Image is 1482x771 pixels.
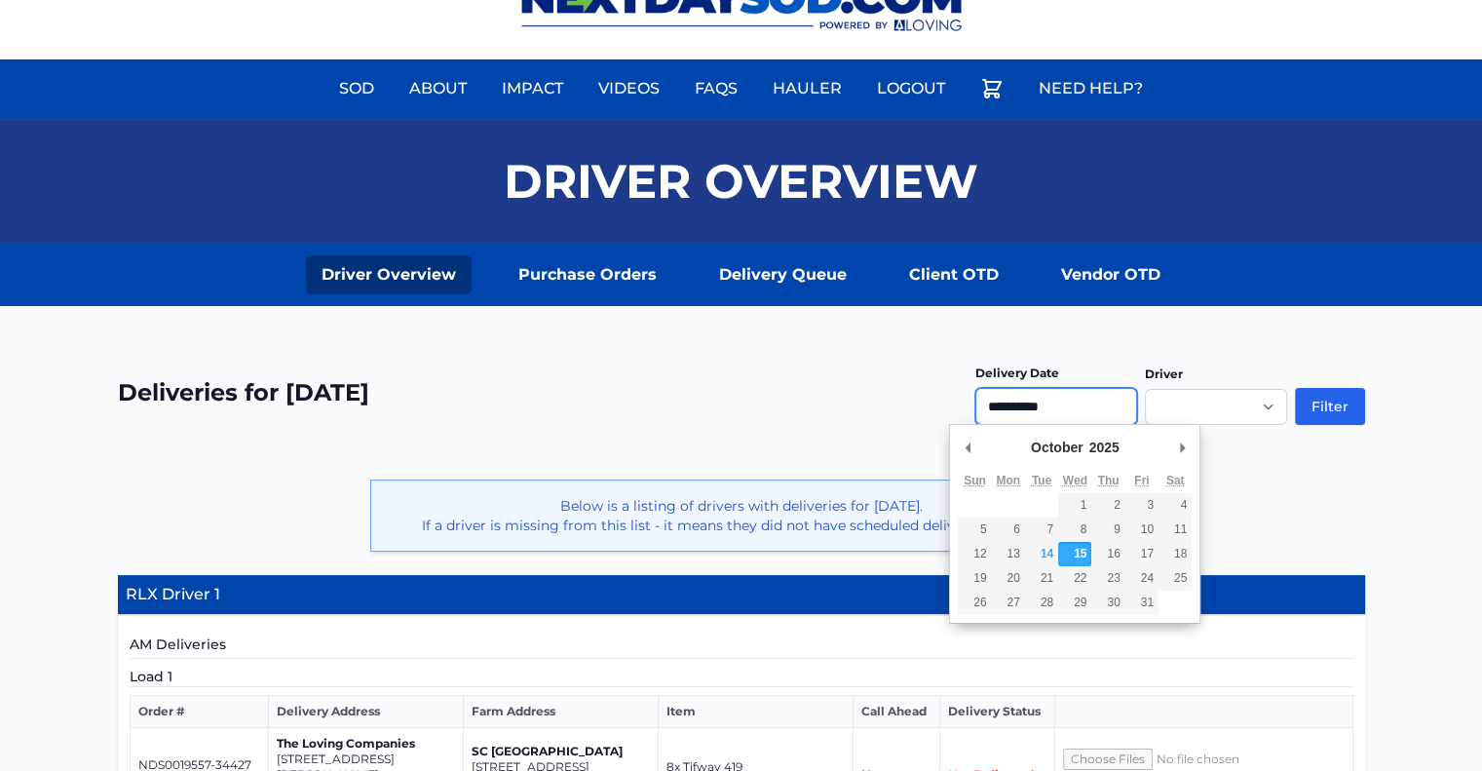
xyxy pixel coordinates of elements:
button: 28 [1025,591,1058,615]
a: Vendor OTD [1045,255,1176,294]
h5: Load 1 [130,667,1353,687]
th: Call Ahead [854,696,940,728]
button: 31 [1125,591,1159,615]
button: 11 [1159,518,1192,542]
button: Filter [1295,388,1365,425]
th: Item [659,696,854,728]
button: 23 [1091,566,1124,591]
a: Delivery Queue [703,255,862,294]
h5: AM Deliveries [130,635,1353,659]
button: Next Month [1172,433,1192,462]
button: 2 [1091,493,1124,518]
abbr: Wednesday [1063,474,1087,487]
button: 27 [992,591,1025,615]
h4: RLX Driver 1 [118,575,1365,615]
input: Use the arrow keys to pick a date [975,388,1137,425]
a: Driver Overview [306,255,472,294]
h2: Deliveries for [DATE] [118,377,369,408]
button: 15 [1058,542,1091,566]
button: Previous Month [958,433,977,462]
h1: Driver Overview [504,158,978,205]
a: Logout [865,65,957,112]
button: 20 [992,566,1025,591]
a: Purchase Orders [503,255,672,294]
a: Hauler [761,65,854,112]
button: 12 [958,542,991,566]
button: 21 [1025,566,1058,591]
p: Below is a listing of drivers with deliveries for [DATE]. If a driver is missing from this list -... [387,496,1095,535]
a: FAQs [683,65,749,112]
abbr: Thursday [1098,474,1120,487]
button: 9 [1091,518,1124,542]
button: 5 [958,518,991,542]
label: Delivery Date [975,366,1059,380]
button: 19 [958,566,991,591]
button: 29 [1058,591,1091,615]
abbr: Monday [996,474,1020,487]
a: Videos [587,65,671,112]
a: Impact [490,65,575,112]
button: 3 [1125,493,1159,518]
div: 2025 [1086,433,1122,462]
th: Farm Address [464,696,659,728]
abbr: Sunday [964,474,986,487]
button: 16 [1091,542,1124,566]
button: 6 [992,518,1025,542]
button: 17 [1125,542,1159,566]
abbr: Friday [1134,474,1149,487]
button: 18 [1159,542,1192,566]
button: 22 [1058,566,1091,591]
div: October [1028,433,1086,462]
button: 10 [1125,518,1159,542]
abbr: Tuesday [1032,474,1051,487]
p: SC [GEOGRAPHIC_DATA] [472,744,650,759]
button: 30 [1091,591,1124,615]
button: 26 [958,591,991,615]
button: 7 [1025,518,1058,542]
a: Sod [327,65,386,112]
button: 4 [1159,493,1192,518]
a: Need Help? [1027,65,1155,112]
p: The Loving Companies [277,736,455,752]
button: 13 [992,542,1025,566]
button: 24 [1125,566,1159,591]
th: Delivery Status [939,696,1054,728]
a: Client OTD [893,255,1014,294]
abbr: Saturday [1166,474,1185,487]
th: Order # [130,696,269,728]
th: Delivery Address [269,696,464,728]
button: 8 [1058,518,1091,542]
button: 25 [1159,566,1192,591]
button: 1 [1058,493,1091,518]
label: Driver [1145,366,1183,381]
a: About [398,65,478,112]
button: 14 [1025,542,1058,566]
